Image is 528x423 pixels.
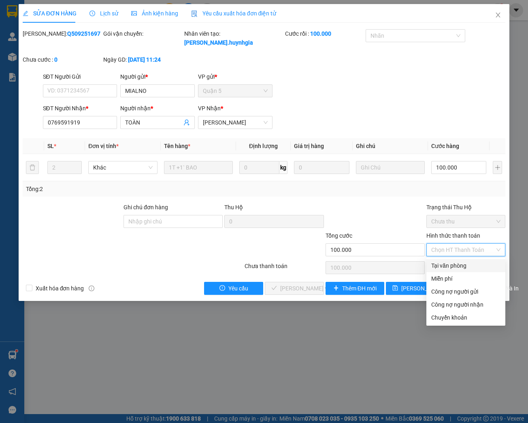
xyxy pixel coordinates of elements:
[23,10,77,17] span: SỬA ĐƠN HÀNG
[32,284,87,293] span: Xuất hóa đơn hàng
[191,10,277,17] span: Yêu cầu xuất hóa đơn điện tử
[431,287,500,296] div: Công nợ người gửi
[386,282,445,295] button: save[PERSON_NAME] thay đổi
[191,11,198,17] img: icon
[426,203,505,212] div: Trạng thái Thu Hộ
[43,72,117,81] div: SĐT Người Gửi
[333,285,339,292] span: plus
[203,85,268,97] span: Quận 5
[198,105,221,112] span: VP Nhận
[401,284,466,293] span: [PERSON_NAME] thay đổi
[23,55,102,64] div: Chưa cước :
[77,7,97,15] span: Nhận:
[326,232,352,239] span: Tổng cước
[342,284,377,293] span: Thêm ĐH mới
[131,11,137,16] span: picture
[249,143,278,149] span: Định lượng
[310,30,331,37] b: 100.000
[43,104,117,113] div: SĐT Người Nhận
[89,286,94,291] span: info-circle
[203,116,268,129] span: Diên Khánh
[426,298,505,311] div: Cước gửi hàng sẽ được ghi vào công nợ của người nhận
[279,161,287,174] span: kg
[198,72,273,81] div: VP gửi
[431,274,500,283] div: Miễn phí
[120,72,195,81] div: Người gửi
[184,29,283,47] div: Nhân viên tạo:
[431,300,500,309] div: Công nợ người nhận
[228,284,248,293] span: Yêu cầu
[7,25,72,35] div: CHÚ LÝ
[89,10,118,17] span: Lịch sử
[128,56,161,63] b: [DATE] 11:24
[183,119,190,126] span: user-add
[77,7,142,25] div: [PERSON_NAME]
[265,282,324,295] button: check[PERSON_NAME] và Giao hàng
[392,285,398,292] span: save
[26,185,204,193] div: Tổng: 2
[487,4,509,27] button: Close
[426,232,480,239] label: Hình thức thanh toán
[219,285,225,292] span: exclamation-circle
[6,52,31,60] span: Đã thu :
[244,262,324,276] div: Chưa thanh toán
[77,25,142,35] div: CHÚ LÝ
[431,244,500,256] span: Chọn HT Thanh Toán
[7,7,72,25] div: [PERSON_NAME]
[431,261,500,270] div: Tại văn phòng
[93,161,152,174] span: Khác
[89,11,95,16] span: clock-circle
[26,161,39,174] button: delete
[426,285,505,298] div: Cước gửi hàng sẽ được ghi vào công nợ của người gửi
[7,35,72,46] div: 0903585231
[447,282,506,295] button: printer[PERSON_NAME] và In
[285,29,364,38] div: Cước rồi :
[495,12,501,18] span: close
[23,29,102,38] div: [PERSON_NAME]:
[131,10,178,17] span: Ảnh kiện hàng
[120,104,195,113] div: Người nhận
[294,161,349,174] input: 0
[88,143,119,149] span: Đơn vị tính
[77,35,142,46] div: 0903585231
[353,138,428,154] th: Ghi chú
[326,282,385,295] button: plusThêm ĐH mới
[164,143,190,149] span: Tên hàng
[47,143,54,149] span: SL
[431,215,500,228] span: Chưa thu
[294,143,324,149] span: Giá trị hàng
[123,215,223,228] input: Ghi chú đơn hàng
[103,55,182,64] div: Ngày GD:
[431,143,459,149] span: Cước hàng
[164,161,233,174] input: VD: Bàn, Ghế
[493,161,502,174] button: plus
[204,282,263,295] button: exclamation-circleYêu cầu
[224,204,243,210] span: Thu Hộ
[103,29,182,38] div: Gói vận chuyển:
[6,51,73,61] div: 350.000
[67,30,100,37] b: Q509251697
[23,11,28,16] span: edit
[184,39,253,46] b: [PERSON_NAME].huynhgia
[54,56,57,63] b: 0
[7,7,19,15] span: Gửi:
[123,204,168,210] label: Ghi chú đơn hàng
[356,161,425,174] input: Ghi Chú
[431,313,500,322] div: Chuyển khoản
